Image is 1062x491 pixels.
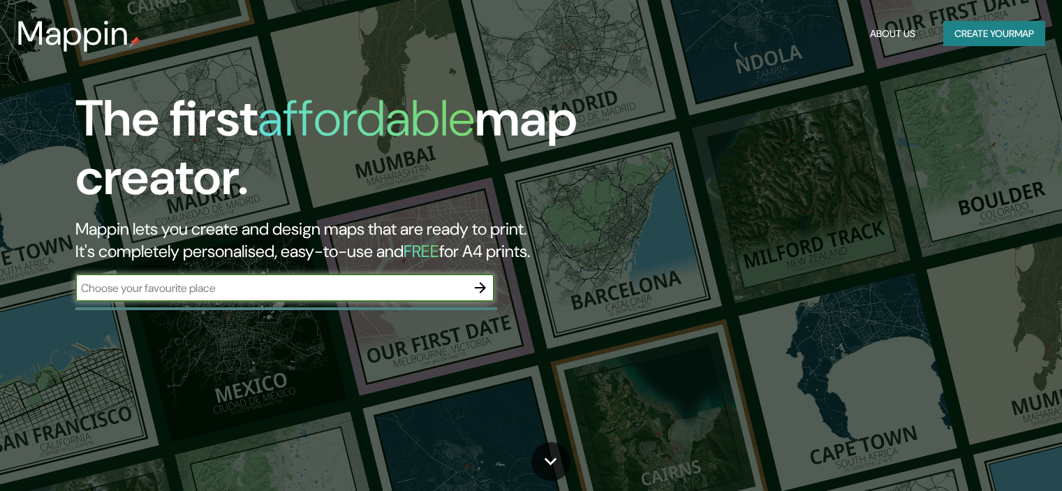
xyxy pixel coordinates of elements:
input: Choose your favourite place [75,280,466,296]
h5: FREE [404,240,439,262]
h1: affordable [258,86,475,151]
button: About Us [864,21,921,47]
h3: Mappin [17,14,129,53]
button: Create yourmap [943,21,1045,47]
h2: Mappin lets you create and design maps that are ready to print. It's completely personalised, eas... [75,218,607,263]
img: mappin-pin [129,36,140,47]
h1: The first map creator. [75,89,607,218]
